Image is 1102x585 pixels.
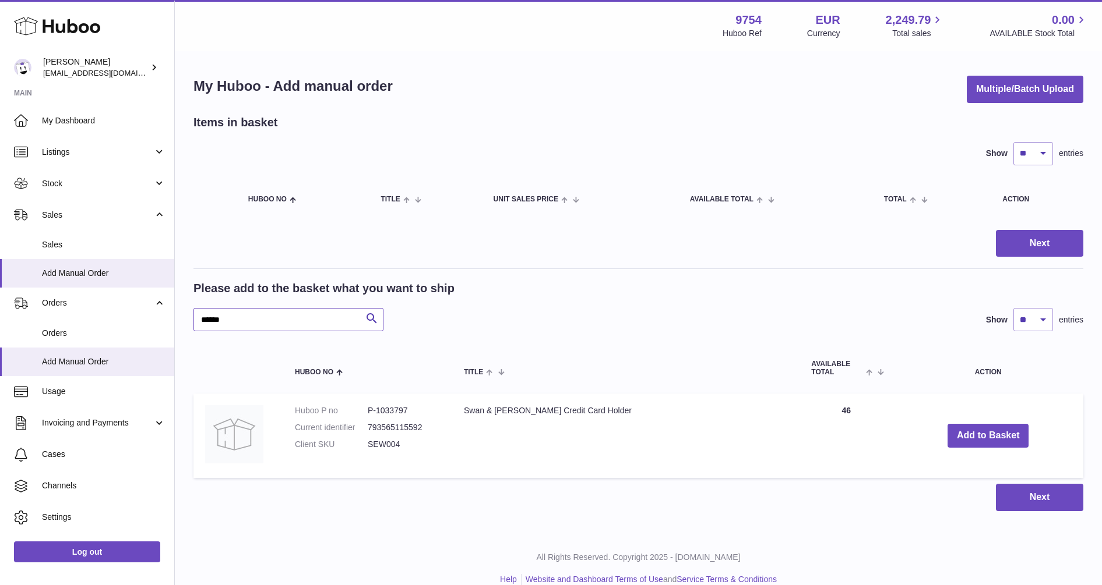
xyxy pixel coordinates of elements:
span: Title [381,196,400,203]
label: Show [986,148,1008,159]
span: Settings [42,512,166,523]
li: and [522,574,777,585]
div: [PERSON_NAME] [43,56,148,79]
dt: Huboo P no [295,405,368,416]
button: Add to Basket [948,424,1029,448]
span: Total sales [892,28,944,39]
span: entries [1059,314,1083,325]
span: Listings [42,147,153,158]
h2: Please add to the basket what you want to ship [193,281,455,296]
th: Action [893,349,1083,387]
strong: EUR [815,12,840,28]
span: Invoicing and Payments [42,417,153,428]
strong: 9754 [735,12,762,28]
span: My Dashboard [42,115,166,126]
span: Orders [42,328,166,339]
dt: Current identifier [295,422,368,433]
span: Usage [42,386,166,397]
span: Total [884,196,907,203]
dd: SEW004 [368,439,441,450]
a: Service Terms & Conditions [677,575,777,584]
span: Unit Sales Price [494,196,558,203]
a: Website and Dashboard Terms of Use [526,575,663,584]
button: Next [996,230,1083,257]
span: Orders [42,297,153,309]
span: AVAILABLE Total [811,360,863,375]
span: Channels [42,480,166,491]
span: [EMAIL_ADDRESS][DOMAIN_NAME] [43,68,171,77]
dd: 793565115592 [368,422,441,433]
button: Next [996,484,1083,511]
span: Title [464,368,483,376]
h2: Items in basket [193,115,278,130]
span: Huboo no [295,368,333,376]
span: 0.00 [1052,12,1075,28]
h1: My Huboo - Add manual order [193,77,393,95]
span: Stock [42,178,153,189]
span: Add Manual Order [42,356,166,367]
a: Log out [14,541,160,562]
a: 0.00 AVAILABLE Stock Total [990,12,1088,39]
div: Currency [807,28,840,39]
span: Cases [42,449,166,460]
a: 2,249.79 Total sales [886,12,945,39]
span: Sales [42,210,153,221]
p: All Rights Reserved. Copyright 2025 - [DOMAIN_NAME] [184,552,1093,563]
td: 46 [800,393,893,478]
td: Swan & [PERSON_NAME] Credit Card Holder [452,393,800,478]
dd: P-1033797 [368,405,441,416]
button: Multiple/Batch Upload [967,76,1083,103]
label: Show [986,314,1008,325]
span: entries [1059,148,1083,159]
span: Sales [42,239,166,250]
img: Swan & Edgar Luxury Credit Card Holder [205,405,263,463]
span: Add Manual Order [42,268,166,279]
span: AVAILABLE Total [690,196,754,203]
img: info@fieldsluxury.london [14,59,31,76]
span: AVAILABLE Stock Total [990,28,1088,39]
a: Help [500,575,517,584]
span: Huboo no [248,196,287,203]
span: 2,249.79 [886,12,931,28]
dt: Client SKU [295,439,368,450]
div: Action [1002,196,1072,203]
div: Huboo Ref [723,28,762,39]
